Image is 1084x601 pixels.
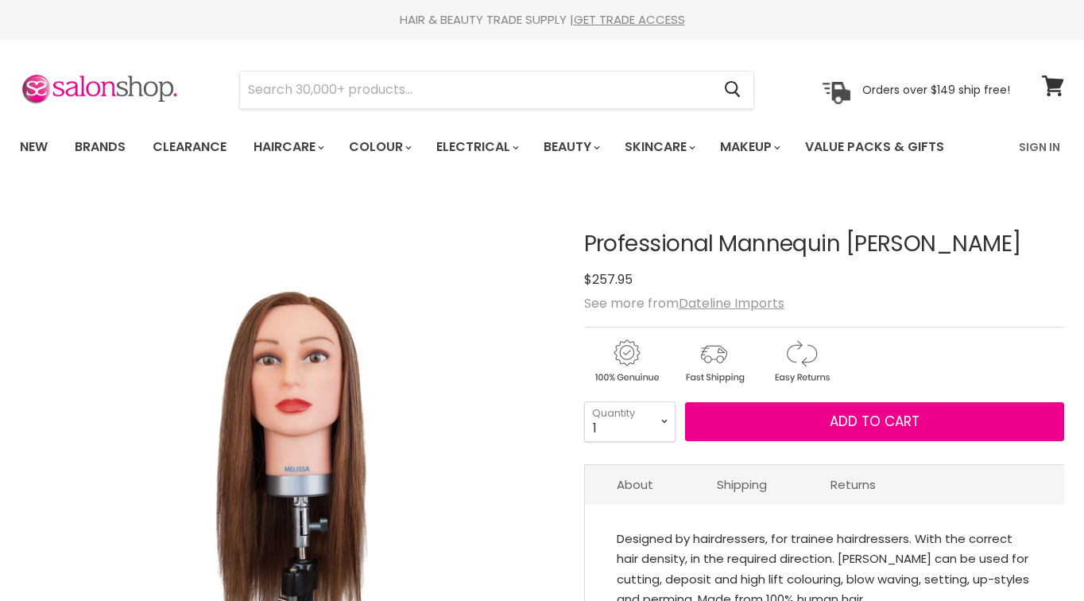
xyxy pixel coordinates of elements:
a: Clearance [141,130,238,164]
span: Add to cart [830,412,919,431]
button: Search [711,72,753,108]
img: returns.gif [759,337,843,386]
a: Skincare [613,130,705,164]
img: shipping.gif [672,337,756,386]
a: GET TRADE ACCESS [574,11,685,28]
form: Product [239,71,754,109]
a: Makeup [708,130,790,164]
button: Add to cart [685,402,1064,442]
a: About [585,465,685,504]
ul: Main menu [8,124,983,170]
a: Dateline Imports [679,294,784,312]
span: $257.95 [584,270,633,289]
span: See more from [584,294,784,312]
a: Shipping [685,465,799,504]
a: Brands [63,130,137,164]
h1: Professional Mannequin [PERSON_NAME] [584,232,1064,257]
a: Beauty [532,130,610,164]
img: genuine.gif [584,337,668,386]
a: Haircare [242,130,334,164]
a: Electrical [424,130,528,164]
a: New [8,130,60,164]
input: Search [240,72,711,108]
select: Quantity [584,401,676,441]
a: Sign In [1009,130,1070,164]
a: Returns [799,465,908,504]
a: Colour [337,130,421,164]
p: Orders over $149 ship free! [862,82,1010,96]
a: Value Packs & Gifts [793,130,956,164]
